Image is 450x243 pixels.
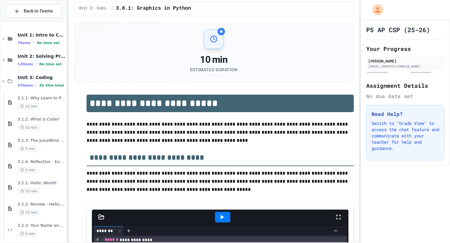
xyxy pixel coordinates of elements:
[17,125,40,131] span: 10 min
[17,96,65,101] span: 3.1.1: Why Learn to Program?
[17,167,38,173] span: 5 min
[17,75,65,80] span: Unit 3: Coding
[17,146,38,152] span: 5 min
[79,6,109,11] span: Unit 3: Coding
[39,62,62,66] span: No time set
[17,231,38,237] span: 5 min
[33,40,34,45] span: •
[366,25,430,34] h1: P5 AP CSP (25-26)
[368,58,442,64] div: [PERSON_NAME]
[17,32,65,38] span: Unit 1: Intro to Computer Science
[17,202,65,207] span: 3.2.2: Review - Hello, World!
[111,6,113,11] span: /
[366,2,385,17] div: My Account
[24,8,53,14] span: Back to Teams
[372,120,439,151] p: Switch to "Grade View" to access the chat feature and communicate with your teacher for help and ...
[17,210,40,216] span: 15 min
[190,54,237,65] div: 10 min
[17,103,40,109] span: 15 min
[36,83,37,88] span: •
[6,4,62,18] button: Back to Teams
[366,92,444,100] div: No due date set
[36,62,37,67] span: •
[17,62,33,66] span: 12 items
[17,41,31,45] span: 7 items
[366,44,444,53] h2: Your Progress
[368,64,442,69] div: [EMAIL_ADDRESS][DOMAIN_NAME]
[17,117,65,122] span: 3.1.2: What is Code?
[190,67,237,73] div: Estimated Duration
[17,83,33,87] span: 37 items
[17,159,65,165] span: 3.1.4: Reflection - Evolving Technology
[366,81,444,90] h2: Assignment Details
[37,41,59,45] span: No time set
[39,83,64,87] span: 4h 55m total
[17,53,65,59] span: Unit 2: Solving Problems in Computer Science
[116,5,191,12] span: 3.8.1: Graphics in Python
[17,138,65,143] span: 3.1.3: The JuiceMind IDE
[17,223,65,228] span: 3.2.3: Your Name and Favorite Movie
[17,188,40,194] span: 15 min
[372,110,439,118] h3: Need Help?
[17,181,65,186] span: 3.2.1: Hello, World!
